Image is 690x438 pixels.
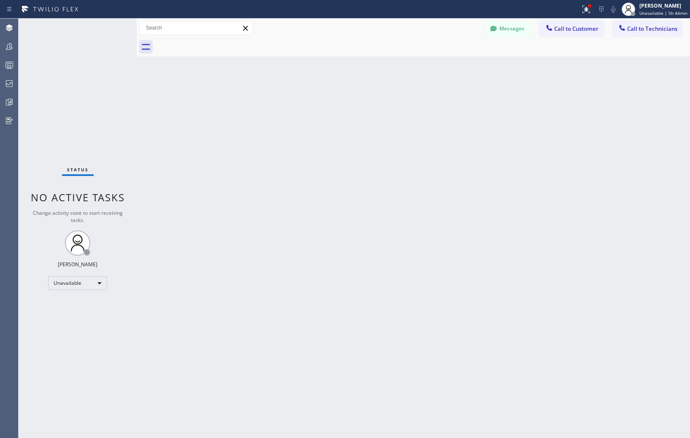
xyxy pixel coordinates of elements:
span: Call to Technicians [627,25,677,32]
button: Call to Technicians [612,21,682,37]
button: Messages [485,21,531,37]
div: Unavailable [48,276,107,290]
span: No active tasks [31,190,125,204]
div: [PERSON_NAME] [639,2,687,9]
button: Call to Customer [539,21,604,37]
span: Unavailable | 5h 44min [639,10,687,16]
span: Call to Customer [554,25,598,32]
span: Status [67,167,89,173]
div: [PERSON_NAME] [58,261,97,268]
input: Search [140,21,253,35]
span: Change activity state to start receiving tasks. [33,209,123,224]
button: Mute [607,3,619,15]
